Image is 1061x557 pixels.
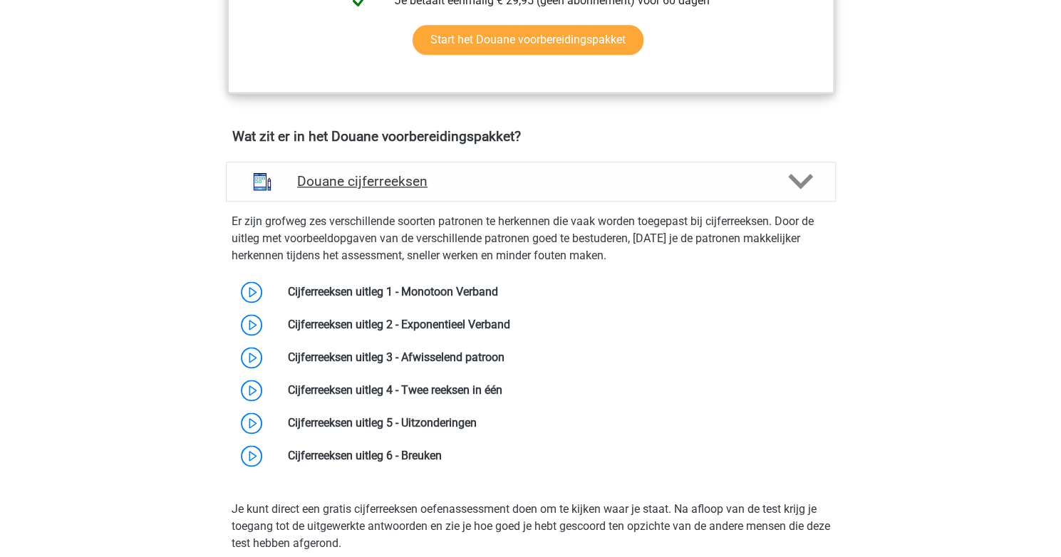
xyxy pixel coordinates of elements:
img: cijferreeksen [244,163,281,200]
div: Cijferreeksen uitleg 5 - Uitzonderingen [277,415,835,432]
div: Cijferreeksen uitleg 2 - Exponentieel Verband [277,316,835,333]
div: Cijferreeksen uitleg 6 - Breuken [277,447,835,464]
a: Start het Douane voorbereidingspakket [413,25,643,55]
div: Cijferreeksen uitleg 4 - Twee reeksen in één [277,382,835,399]
a: cijferreeksen Douane cijferreeksen [220,162,842,202]
h4: Douane cijferreeksen [297,173,764,189]
div: Cijferreeksen uitleg 3 - Afwisselend patroon [277,349,835,366]
h4: Wat zit er in het Douane voorbereidingspakket? [232,128,829,145]
p: Je kunt direct een gratis cijferreeksen oefenassessment doen om te kijken waar je staat. Na afloo... [232,501,830,552]
div: Cijferreeksen uitleg 1 - Monotoon Verband [277,283,835,301]
p: Er zijn grofweg zes verschillende soorten patronen te herkennen die vaak worden toegepast bij cij... [232,213,830,264]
